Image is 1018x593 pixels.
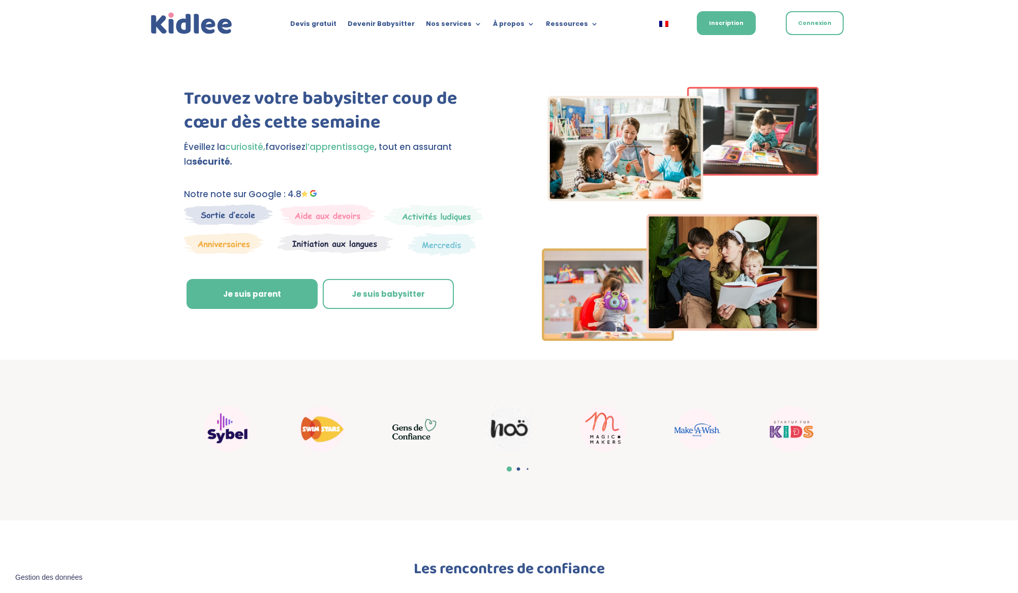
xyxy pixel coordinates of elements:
[426,20,482,32] a: Nos services
[560,401,646,457] div: 12 / 22
[323,279,454,309] a: Je suis babysitter
[184,204,273,225] img: Sortie decole
[348,20,415,32] a: Devenir Babysitter
[786,11,844,35] a: Connexion
[225,141,265,153] span: curiosité,
[187,279,318,309] a: Je suis parent
[184,401,270,457] div: 8 / 22
[748,401,835,457] div: 14 / 22
[280,204,376,226] img: weekends
[305,141,375,153] span: l’apprentissage
[466,401,552,457] div: 11 / 22
[516,467,520,471] span: Go to slide 2
[184,140,491,169] p: Éveillez la favorisez , tout en assurant la
[674,409,720,449] img: Make a wish
[486,407,532,452] img: Noo
[15,573,82,582] span: Gestion des données
[278,401,364,457] div: 9 / 22
[546,20,598,32] a: Ressources
[9,567,88,588] button: Gestion des données
[298,406,344,452] img: Swim stars
[542,332,819,344] picture: Imgs-2
[580,406,626,452] img: Magic makers
[372,406,458,452] div: 10 / 22
[204,406,250,452] img: Sybel
[768,406,814,452] img: startup for kids
[184,187,491,202] p: Notre note sur Google : 4.8
[148,10,235,37] a: Kidlee Logo
[507,466,512,472] span: Go to slide 1
[493,20,535,32] a: À propos
[527,468,528,470] span: Go to slide 3
[290,20,336,32] a: Devis gratuit
[192,155,232,168] strong: sécurité.
[408,233,476,256] img: Thematique
[148,10,235,37] img: logo_kidlee_bleu
[654,403,741,454] div: 13 / 22
[277,233,393,254] img: Atelier thematique
[184,233,263,254] img: Anniversaire
[392,418,438,440] img: GDC
[383,204,484,228] img: Mercredi
[235,561,784,582] h2: Les rencontres de confiance
[697,11,756,35] a: Inscription
[184,87,491,140] h1: Trouvez votre babysitter coup de cœur dès cette semaine
[659,21,668,27] img: Français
